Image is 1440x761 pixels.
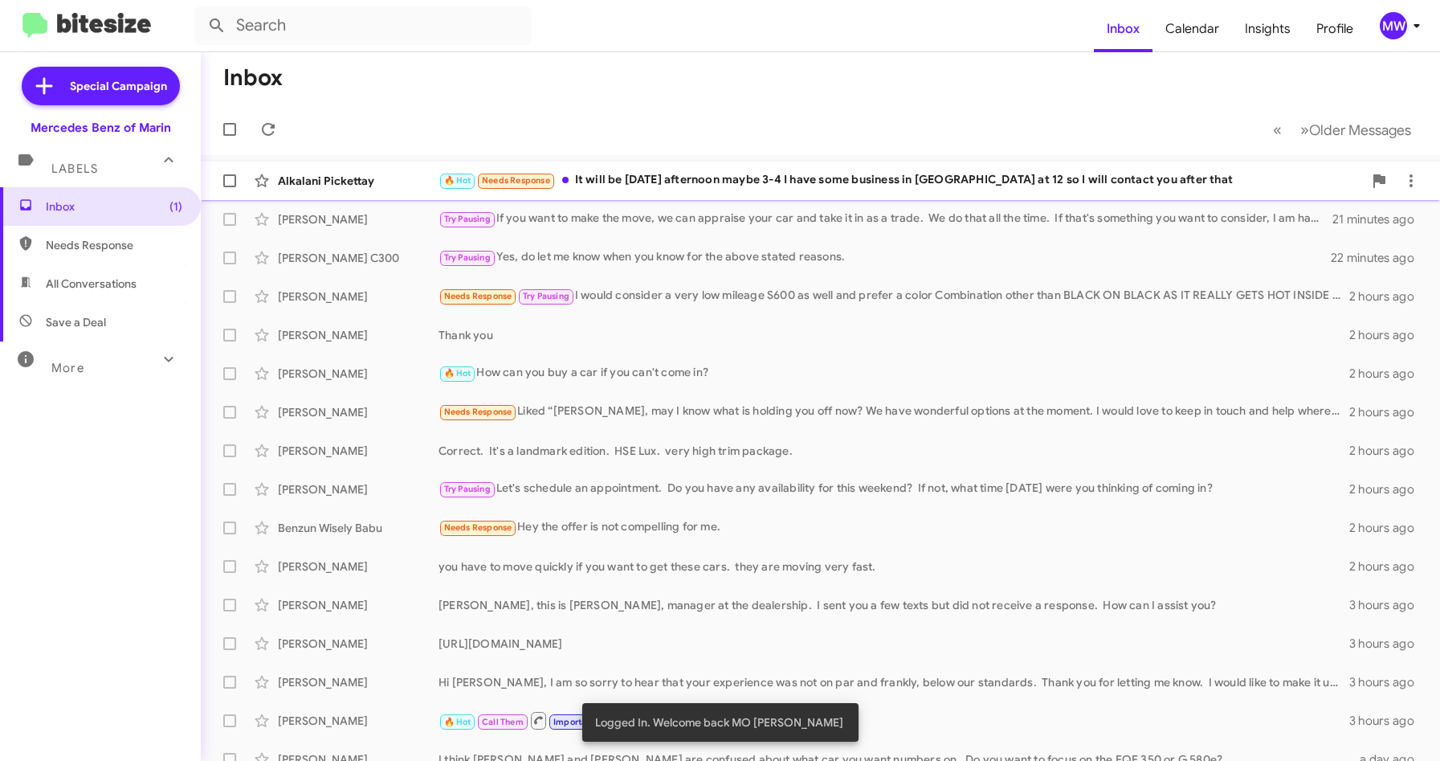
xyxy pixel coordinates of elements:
nav: Page navigation example [1264,113,1421,146]
span: Call Them [482,717,524,727]
span: « [1273,120,1282,140]
span: All Conversations [46,276,137,292]
span: » [1300,120,1309,140]
div: 2 hours ago [1349,481,1427,497]
div: It will be [DATE] afternoon maybe 3-4 I have some business in [GEOGRAPHIC_DATA] at 12 so I will c... [439,171,1363,190]
span: Important [553,717,595,727]
div: Benzun Wisely Babu [278,520,439,536]
div: 2 hours ago [1349,520,1427,536]
div: Thank you [439,327,1349,343]
div: MW [1380,12,1407,39]
h1: Inbox [223,65,283,91]
div: Correct. It's a landmark edition. HSE Lux. very high trim package. [439,443,1349,459]
div: [PERSON_NAME] [278,558,439,575]
div: If you want to make the move, we can appraise your car and take it in as a trade. We do that all ... [439,210,1332,228]
div: [PERSON_NAME] [278,674,439,690]
div: [PERSON_NAME] [278,327,439,343]
a: Profile [1303,6,1366,52]
span: Needs Response [46,237,182,253]
div: 2 hours ago [1349,327,1427,343]
div: How can you buy a car if you can't come in? [439,364,1349,383]
span: Inbox [46,198,182,215]
a: Calendar [1152,6,1232,52]
div: 3 hours ago [1349,674,1427,690]
div: you have to move quickly if you want to get these cars. they are moving very fast. [439,558,1349,575]
div: 2 hours ago [1349,443,1427,459]
button: Previous [1263,113,1291,146]
span: Labels [51,162,98,176]
span: (1) [169,198,182,215]
a: Inbox [1094,6,1152,52]
span: 🔥 Hot [444,368,471,378]
div: [PERSON_NAME], this is [PERSON_NAME], manager at the dealership. I sent you a few texts but did n... [439,597,1349,613]
input: Search [194,6,532,45]
div: [PERSON_NAME] [278,288,439,305]
div: 2 hours ago [1349,558,1427,575]
span: Try Pausing [444,252,491,263]
div: [PERSON_NAME] C300 [278,250,439,266]
div: Hey the offer is not compelling for me. [439,518,1349,537]
div: 3 hours ago [1349,713,1427,729]
div: [PERSON_NAME] [278,443,439,459]
div: Yes, do let me know when you know for the above stated reasons. [439,248,1331,267]
div: [URL][DOMAIN_NAME] [439,636,1349,652]
div: Mercedes Benz of Marin [31,120,171,136]
div: 21 minutes ago [1332,211,1427,227]
div: Alkalani Pickettay [278,173,439,189]
div: 22 minutes ago [1331,250,1427,266]
span: Needs Response [444,291,512,301]
span: Try Pausing [444,214,491,224]
div: [PERSON_NAME] [278,481,439,497]
div: [PERSON_NAME] [278,211,439,227]
div: 3 hours ago [1349,597,1427,613]
span: Try Pausing [523,291,569,301]
div: [PERSON_NAME] [278,597,439,613]
div: 3 hours ago [1349,636,1427,652]
div: Hi [PERSON_NAME], I am so sorry to hear that your experience was not on par and frankly, below ou... [439,674,1349,690]
span: 🔥 Hot [444,175,471,186]
div: I would consider a very low mileage S600 as well and prefer a color Combination other than BLACK ... [439,287,1349,305]
div: [PERSON_NAME] [278,636,439,652]
a: Special Campaign [22,67,180,105]
div: 2 hours ago [1349,366,1427,382]
div: 2 hours ago [1349,288,1427,305]
div: Liked “[PERSON_NAME], may I know what is holding you off now? We have wonderful options at the mo... [439,403,1349,421]
span: More [51,361,84,375]
div: [PERSON_NAME] [278,366,439,382]
div: noon is fine. Thanks [439,710,1349,730]
span: Save a Deal [46,314,106,330]
button: Next [1291,113,1421,146]
span: Needs Response [482,175,550,186]
span: Older Messages [1309,121,1411,139]
div: [PERSON_NAME] [278,713,439,729]
span: 🔥 Hot [444,717,471,727]
div: [PERSON_NAME] [278,404,439,420]
div: Let's schedule an appointment. Do you have any availability for this weekend? If not, what time [... [439,480,1349,498]
span: Needs Response [444,522,512,533]
span: Special Campaign [70,78,167,94]
span: Needs Response [444,407,512,417]
div: 2 hours ago [1349,404,1427,420]
span: Try Pausing [444,484,491,494]
a: Insights [1232,6,1303,52]
button: MW [1366,12,1422,39]
span: Logged In. Welcome back MO [PERSON_NAME] [595,714,843,730]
